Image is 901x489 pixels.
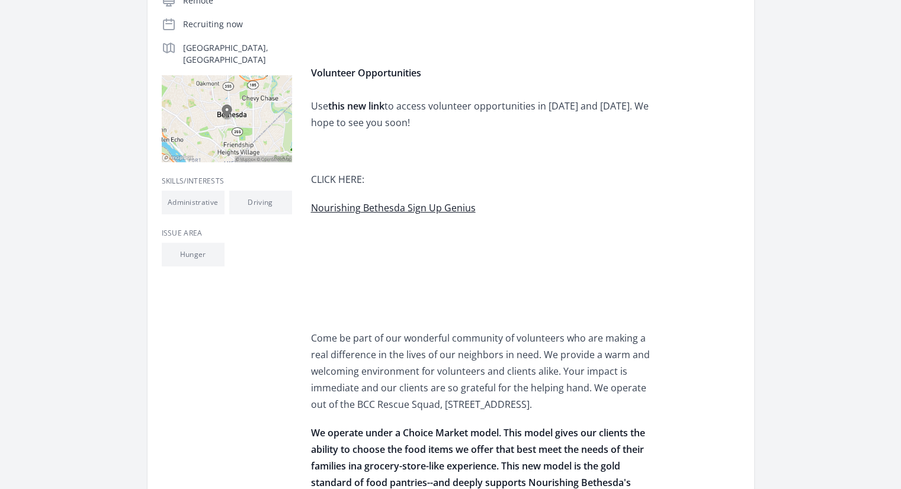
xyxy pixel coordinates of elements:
[229,191,292,214] li: Driving
[162,176,292,186] h3: Skills/Interests
[328,99,384,112] strong: this new link
[162,243,225,266] li: Hunger
[162,229,292,238] h3: Issue area
[311,65,658,131] p: Use to access volunteer opportunities in [DATE] and [DATE]. We hope to see you soon!
[183,42,292,66] p: [GEOGRAPHIC_DATA], [GEOGRAPHIC_DATA]
[183,18,292,30] p: Recruiting now
[162,75,292,162] img: Map
[311,330,658,413] p: Come be part of our wonderful community of volunteers who are making a real difference in the liv...
[311,66,421,79] strong: Volunteer Opportunities
[162,191,225,214] li: Administrative
[311,201,476,214] a: Nourishing Bethesda Sign Up Genius
[311,171,658,188] p: CLICK HERE:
